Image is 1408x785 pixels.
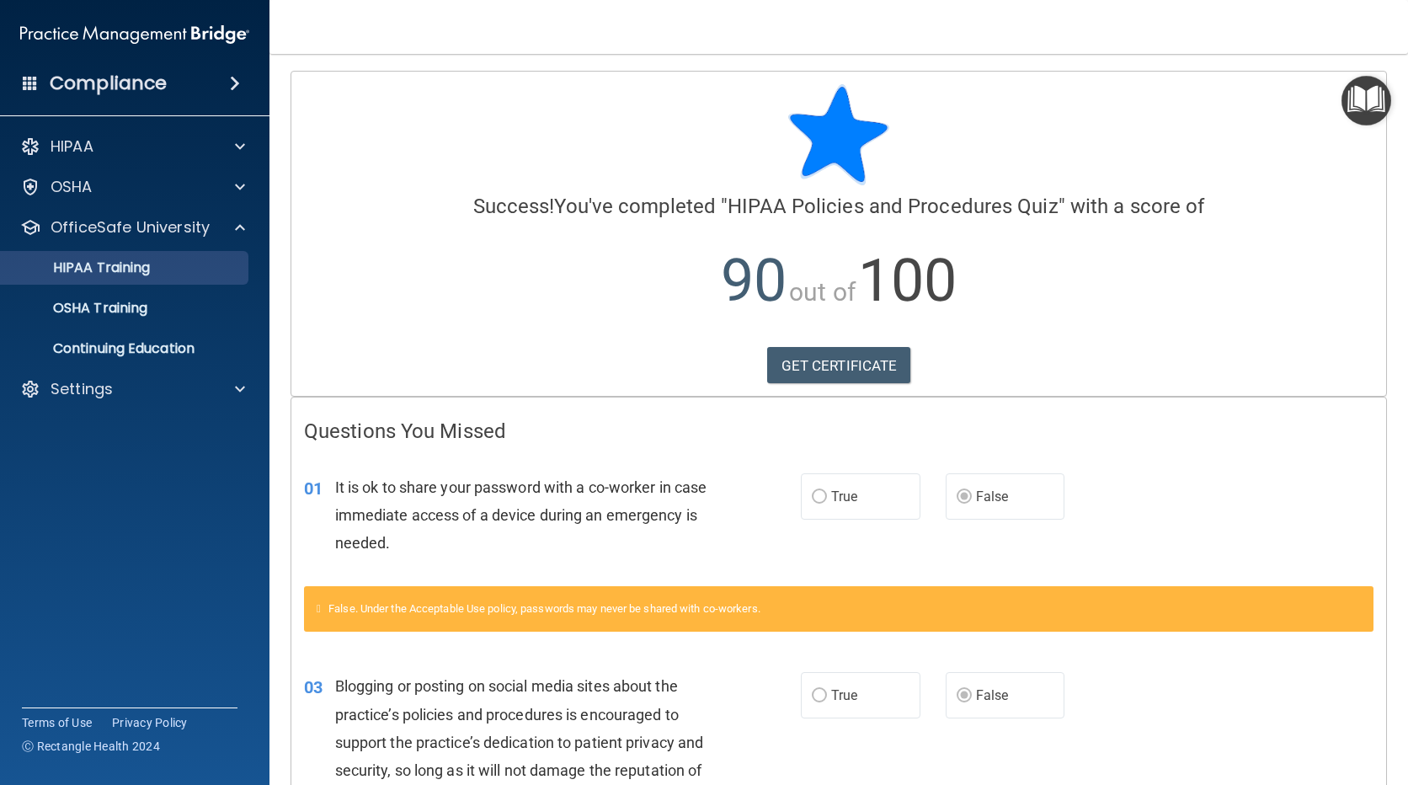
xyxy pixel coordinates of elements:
p: Continuing Education [11,340,241,357]
span: 01 [304,478,323,499]
p: OfficeSafe University [51,217,210,238]
p: Settings [51,379,113,399]
a: Settings [20,379,245,399]
p: OSHA [51,177,93,197]
p: HIPAA Training [11,259,150,276]
span: False [976,687,1009,703]
span: Ⓒ Rectangle Health 2024 [22,738,160,755]
input: False [957,491,972,504]
h4: Compliance [50,72,167,95]
img: blue-star-rounded.9d042014.png [788,84,889,185]
span: out of [789,277,856,307]
p: OSHA Training [11,300,147,317]
span: 03 [304,677,323,697]
p: HIPAA [51,136,93,157]
a: HIPAA [20,136,245,157]
span: Success! [473,195,555,218]
span: True [831,687,857,703]
a: OSHA [20,177,245,197]
a: Terms of Use [22,714,92,731]
input: False [957,690,972,702]
input: True [812,491,827,504]
h4: You've completed " " with a score of [304,195,1373,217]
a: OfficeSafe University [20,217,245,238]
button: Open Resource Center [1341,76,1391,125]
span: 100 [858,246,957,315]
input: True [812,690,827,702]
a: Privacy Policy [112,714,188,731]
a: GET CERTIFICATE [767,347,911,384]
span: False. Under the Acceptable Use policy, passwords may never be shared with co-workers. [328,602,760,615]
span: HIPAA Policies and Procedures Quiz [728,195,1058,218]
span: True [831,489,857,505]
img: PMB logo [20,18,249,51]
span: False [976,489,1009,505]
span: 90 [721,246,787,315]
h4: Questions You Missed [304,420,1373,442]
span: It is ok to share your password with a co-worker in case immediate access of a device during an e... [335,478,707,552]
